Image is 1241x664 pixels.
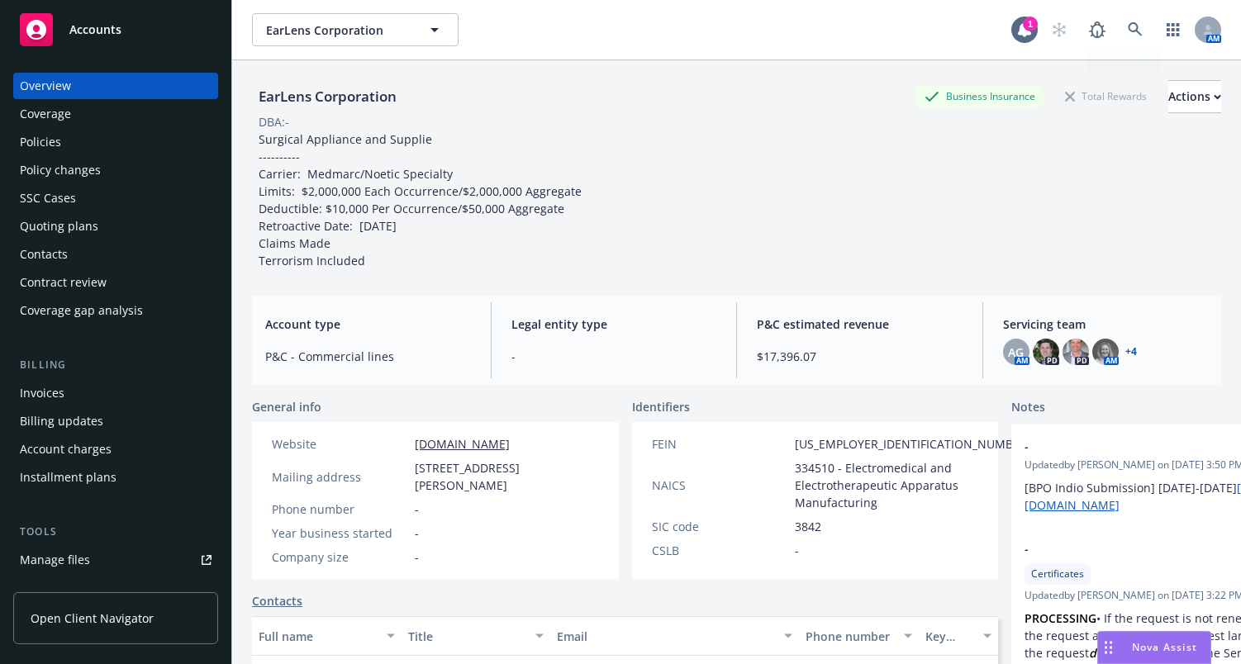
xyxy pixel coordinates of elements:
span: [STREET_ADDRESS][PERSON_NAME] [415,459,599,494]
a: Account charges [13,436,218,462]
span: - [795,542,799,559]
div: Billing [13,357,218,373]
span: Servicing team [1003,315,1209,333]
a: Invoices [13,380,218,406]
button: Key contact [919,616,998,656]
div: Overview [20,73,71,99]
div: Invoices [20,380,64,406]
a: Contacts [13,241,218,268]
button: Phone number [799,616,918,656]
span: [US_EMPLOYER_IDENTIFICATION_NUMBER] [795,435,1031,453]
span: Surgical Appliance and Supplie ---------- Carrier: Medmarc/Noetic Specialty Limits: $2,000,000 Ea... [259,131,582,268]
span: Notes [1011,398,1045,418]
a: Overview [13,73,218,99]
a: Report a Bug [1081,13,1114,46]
div: Full name [259,628,377,645]
div: Coverage gap analysis [20,297,143,324]
span: - [415,500,419,518]
a: SSC Cases [13,185,218,211]
a: Manage files [13,547,218,573]
a: Search [1119,13,1152,46]
a: Billing updates [13,408,218,434]
a: Manage exposures [13,575,218,601]
button: EarLens Corporation [252,13,459,46]
span: $17,396.07 [757,348,963,365]
div: Year business started [272,524,408,542]
button: Email [550,616,799,656]
button: Actions [1168,80,1221,113]
div: Policy changes [20,157,101,183]
div: Coverage [20,101,71,127]
div: Tools [13,524,218,540]
a: Coverage gap analysis [13,297,218,324]
img: photo [1063,339,1089,365]
div: DBA: - [259,113,289,130]
span: Accounts [69,23,121,36]
div: Total Rewards [1057,86,1155,107]
span: Legal entity type [511,315,717,333]
div: FEIN [652,435,788,453]
div: Quoting plans [20,213,98,240]
div: SSC Cases [20,185,76,211]
div: Manage exposures [20,575,125,601]
div: Phone number [806,628,893,645]
button: Title [402,616,551,656]
div: NAICS [652,477,788,494]
div: Billing updates [20,408,103,434]
div: 1 [1023,17,1038,31]
button: Nova Assist [1097,631,1211,664]
a: Accounts [13,7,218,53]
div: CSLB [652,542,788,559]
div: Manage files [20,547,90,573]
a: Policies [13,129,218,155]
div: Contacts [20,241,68,268]
div: Phone number [272,500,408,518]
div: Policies [20,129,61,155]
div: Contract review [20,269,107,296]
div: Title [408,628,526,645]
a: Installment plans [13,464,218,491]
span: P&C - Commercial lines [265,348,471,365]
span: - [415,524,419,542]
div: Website [272,435,408,453]
a: Start snowing [1043,13,1076,46]
span: Identifiers [632,398,690,415]
strong: PROCESSING [1025,610,1096,626]
span: General info [252,398,321,415]
span: 3842 [795,518,821,535]
div: Company size [272,548,408,566]
span: - [511,348,717,365]
div: SIC code [652,518,788,535]
em: does not [1089,645,1139,661]
img: photo [1033,339,1059,365]
div: Installment plans [20,464,116,491]
span: Nova Assist [1132,640,1197,654]
a: Coverage [13,101,218,127]
span: Certificates [1031,567,1084,581]
div: Actions [1168,81,1221,112]
button: Full name [252,616,402,656]
div: Drag to move [1098,632,1119,663]
span: Open Client Navigator [31,609,154,627]
span: AG [1008,344,1024,361]
a: [DOMAIN_NAME] [415,436,510,452]
span: Account type [265,315,471,333]
a: Quoting plans [13,213,218,240]
span: EarLens Corporation [266,21,409,39]
a: Switch app [1157,13,1190,46]
a: +4 [1125,347,1137,357]
div: Mailing address [272,468,408,486]
span: 334510 - Electromedical and Electrotherapeutic Apparatus Manufacturing [795,459,1031,511]
span: - [415,548,419,566]
div: Account charges [20,436,112,462]
span: P&C estimated revenue [757,315,963,333]
div: EarLens Corporation [252,86,403,107]
div: Email [557,628,774,645]
div: Key contact [925,628,973,645]
a: Contract review [13,269,218,296]
div: Business Insurance [916,86,1044,107]
img: photo [1092,339,1119,365]
a: Policy changes [13,157,218,183]
a: Contacts [252,592,302,609]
